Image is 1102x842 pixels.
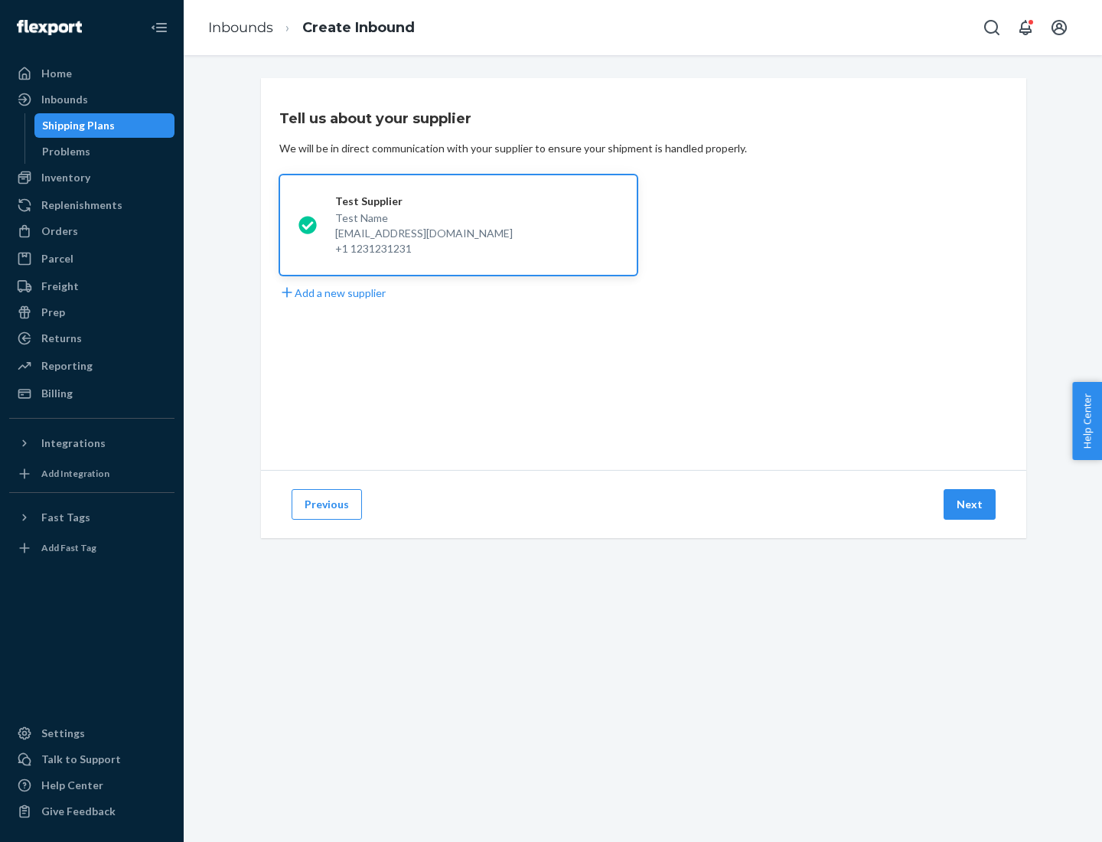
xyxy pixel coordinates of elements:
div: Replenishments [41,197,122,213]
a: Returns [9,326,174,351]
div: Shipping Plans [42,118,115,133]
div: Add Integration [41,467,109,480]
a: Add Fast Tag [9,536,174,560]
div: Billing [41,386,73,401]
div: Reporting [41,358,93,374]
a: Home [9,61,174,86]
div: Help Center [41,778,103,793]
button: Add a new supplier [279,285,386,301]
div: Home [41,66,72,81]
a: Inventory [9,165,174,190]
button: Fast Tags [9,505,174,530]
div: Freight [41,279,79,294]
div: Orders [41,224,78,239]
a: Help Center [9,773,174,798]
div: Problems [42,144,90,159]
div: Inventory [41,170,90,185]
a: Inbounds [9,87,174,112]
img: Flexport logo [17,20,82,35]
div: Returns [41,331,82,346]
a: Replenishments [9,193,174,217]
button: Close Navigation [144,12,174,43]
a: Parcel [9,246,174,271]
button: Previous [292,489,362,520]
a: Add Integration [9,462,174,486]
a: Create Inbound [302,19,415,36]
div: Fast Tags [41,510,90,525]
a: Billing [9,381,174,406]
a: Talk to Support [9,747,174,772]
button: Integrations [9,431,174,455]
div: Add Fast Tag [41,541,96,554]
a: Settings [9,721,174,746]
a: Orders [9,219,174,243]
a: Reporting [9,354,174,378]
div: Settings [41,726,85,741]
a: Freight [9,274,174,299]
button: Open account menu [1044,12,1074,43]
div: Talk to Support [41,752,121,767]
div: Prep [41,305,65,320]
a: Prep [9,300,174,325]
div: Inbounds [41,92,88,107]
div: Parcel [41,251,73,266]
button: Open Search Box [976,12,1007,43]
a: Shipping Plans [34,113,175,138]
a: Problems [34,139,175,164]
button: Give Feedback [9,799,174,824]
h3: Tell us about your supplier [279,109,471,129]
div: We will be in direct communication with your supplier to ensure your shipment is handled properly. [279,141,747,156]
button: Help Center [1072,382,1102,460]
a: Inbounds [208,19,273,36]
button: Next [944,489,996,520]
ol: breadcrumbs [196,5,427,51]
div: Integrations [41,436,106,451]
button: Open notifications [1010,12,1041,43]
div: Give Feedback [41,804,116,819]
